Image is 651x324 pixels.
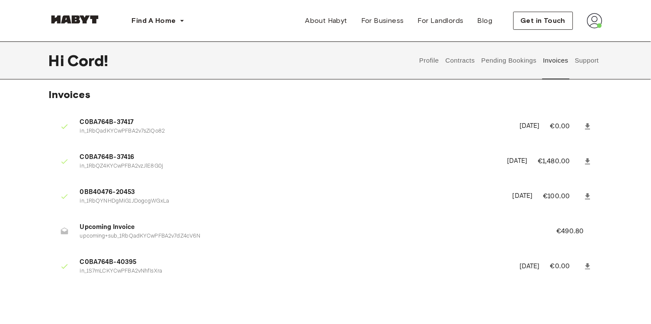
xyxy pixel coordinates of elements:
p: [DATE] [507,156,528,166]
p: €1,480.00 [538,156,582,167]
span: Cord ! [67,51,109,70]
button: Pending Bookings [481,41,538,79]
button: Find A Home [125,12,192,29]
a: For Business [354,12,411,29]
span: Invoices [49,88,91,101]
p: €0.00 [550,121,581,132]
a: Blog [471,12,500,29]
p: in_1RbQYNHDgMiG1JDogcgWGxLa [80,197,503,206]
button: Invoices [542,41,569,79]
p: upcoming+sub_1RbQadKYCwPFBA2v7dZ4cV6N [80,232,536,241]
p: in_1S7mLCKYCwPFBA2vNhfIsXra [80,267,510,276]
p: [DATE] [520,121,540,131]
p: [DATE] [520,262,540,272]
button: Profile [418,41,440,79]
img: avatar [587,13,603,29]
p: in_1RbQadKYCwPFBA2v7sZiQo82 [80,127,510,136]
p: €100.00 [543,191,582,202]
span: For Business [361,16,404,26]
span: Find A Home [132,16,176,26]
span: About Habyt [305,16,347,26]
a: About Habyt [298,12,354,29]
span: Blog [478,16,493,26]
button: Support [574,41,600,79]
p: [DATE] [513,191,533,201]
p: €490.80 [557,226,596,237]
span: Upcoming Invoice [80,222,536,232]
span: C0BA764B-37417 [80,118,510,127]
span: For Landlords [418,16,464,26]
a: For Landlords [411,12,471,29]
img: Habyt [49,15,101,24]
button: Contracts [445,41,476,79]
div: user profile tabs [416,41,602,79]
p: €0.00 [550,261,581,272]
span: Hi [49,51,67,70]
span: C0BA764B-40395 [80,257,510,267]
span: C0BA764B-37416 [80,152,497,162]
p: in_1RbQZ4KYCwPFBA2vzJlE8G0j [80,162,497,171]
span: 0BB40476-20453 [80,187,503,197]
span: Get in Touch [521,16,566,26]
button: Get in Touch [513,12,573,30]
